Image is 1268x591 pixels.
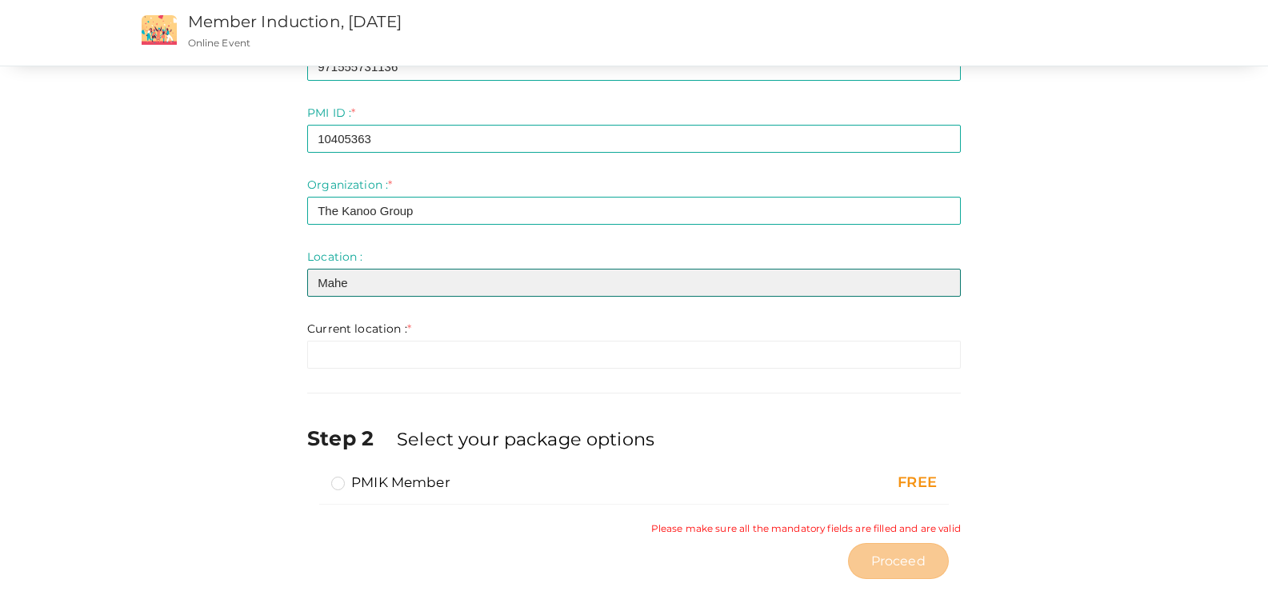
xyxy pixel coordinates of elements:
[397,426,654,452] label: Select your package options
[307,105,355,121] label: PMI ID :
[307,177,392,193] label: Organization :
[307,249,362,265] label: Location :
[331,473,450,492] label: PMIK Member
[307,321,411,337] label: Current location :
[188,12,402,31] a: Member Induction, [DATE]
[755,473,937,493] div: FREE
[307,53,961,81] input: Enter registrant phone no here.
[307,424,394,453] label: Step 2
[188,36,822,50] p: Online Event
[651,521,961,535] small: Please make sure all the mandatory fields are filled and are valid
[142,15,177,45] img: event2.png
[871,552,926,570] span: Proceed
[848,543,949,579] button: Proceed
